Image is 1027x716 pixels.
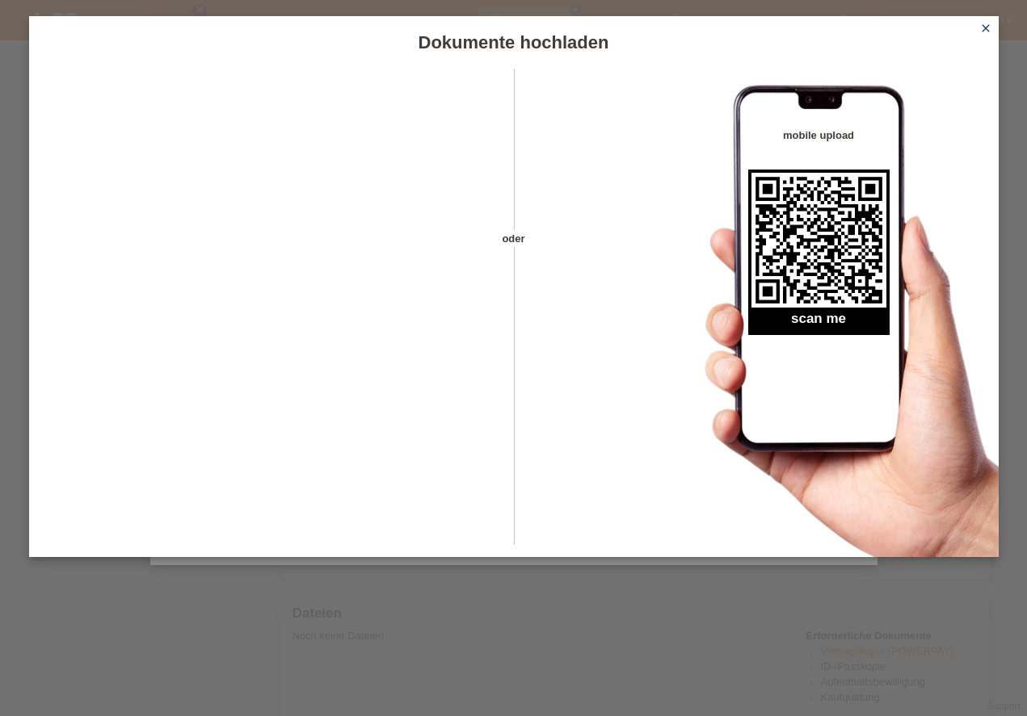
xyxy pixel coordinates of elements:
span: oder [486,230,542,247]
i: close [979,22,992,35]
h1: Dokumente hochladen [29,32,999,52]
h4: mobile upload [748,129,890,141]
iframe: Upload [53,109,486,513]
a: close [975,20,996,39]
h2: scan me [748,311,890,335]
